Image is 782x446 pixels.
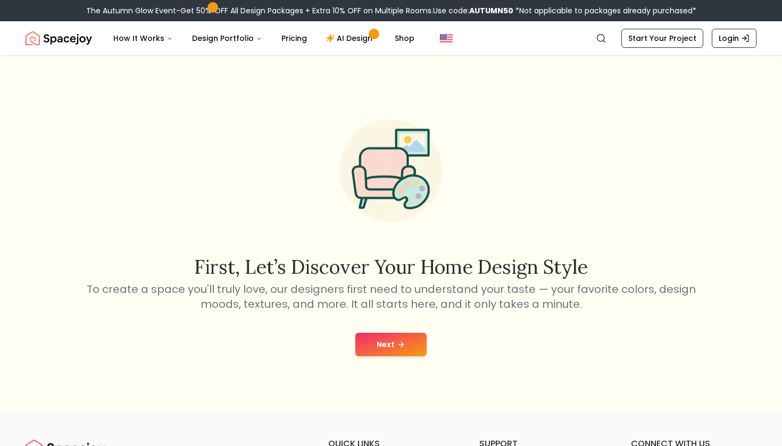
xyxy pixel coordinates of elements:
img: Start Style Quiz Illustration [323,102,459,238]
img: United States [440,32,453,45]
h2: First, let’s discover your home design style [85,256,697,277]
nav: Main [105,28,423,49]
a: Shop [386,28,423,49]
button: Next [355,333,427,356]
a: AI Design [318,28,384,49]
img: Spacejoy Logo [26,28,92,49]
div: The Autumn Glow Event-Get 50% OFF All Design Packages + Extra 10% OFF on Multiple Rooms. [86,5,696,16]
a: Login [712,29,756,48]
a: Start Your Project [621,29,703,48]
span: *Not applicable to packages already purchased* [513,5,696,16]
a: Spacejoy [26,28,92,49]
b: AUTUMN50 [469,5,513,16]
p: To create a space you'll truly love, our designers first need to understand your taste — your fav... [85,282,697,312]
span: Use code: [433,5,513,16]
button: How It Works [105,28,181,49]
nav: Global [26,21,756,55]
a: Pricing [273,28,315,49]
button: Design Portfolio [184,28,271,49]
